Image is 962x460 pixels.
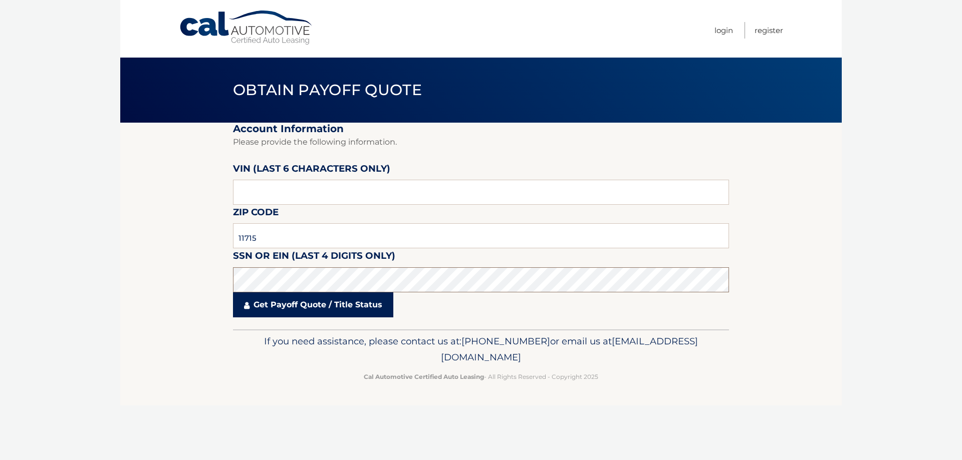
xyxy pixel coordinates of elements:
p: - All Rights Reserved - Copyright 2025 [239,371,723,382]
h2: Account Information [233,123,729,135]
a: Cal Automotive [179,10,314,46]
a: Register [755,22,783,39]
strong: Cal Automotive Certified Auto Leasing [364,373,484,380]
a: Get Payoff Quote / Title Status [233,292,393,317]
label: SSN or EIN (last 4 digits only) [233,248,395,267]
a: Login [714,22,733,39]
p: If you need assistance, please contact us at: or email us at [239,333,723,365]
label: VIN (last 6 characters only) [233,161,390,180]
p: Please provide the following information. [233,135,729,149]
label: Zip Code [233,205,279,223]
span: Obtain Payoff Quote [233,81,422,99]
span: [PHONE_NUMBER] [461,335,550,347]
